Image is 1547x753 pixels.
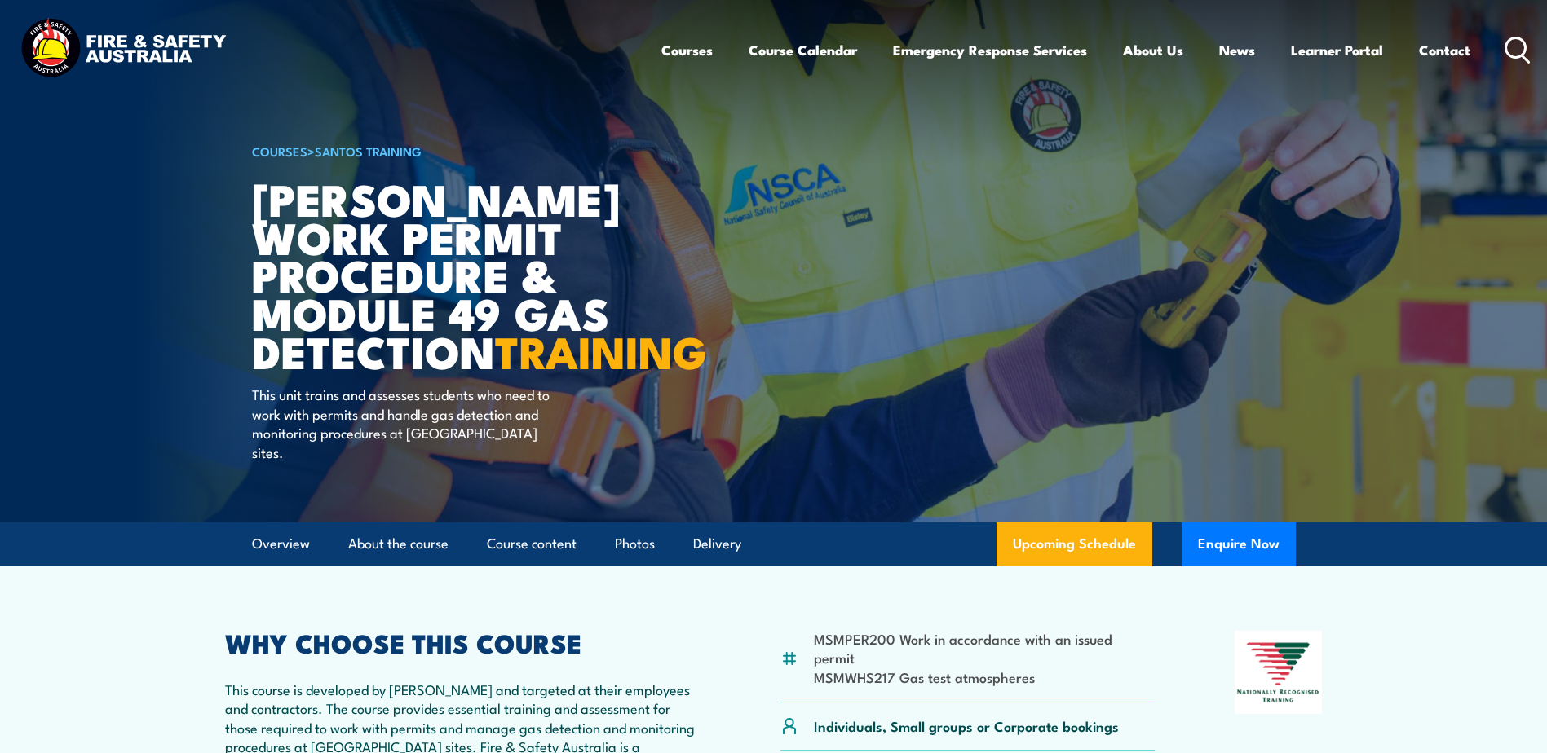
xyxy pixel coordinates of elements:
a: Learner Portal [1291,29,1383,72]
li: MSMWHS217 Gas test atmospheres [814,667,1156,686]
h1: [PERSON_NAME] Work Permit Procedure & Module 49 Gas Detection [252,179,655,370]
h2: WHY CHOOSE THIS COURSE [225,631,701,654]
a: Upcoming Schedule [997,522,1152,566]
a: COURSES [252,142,307,160]
a: About the course [348,522,449,566]
a: Santos Training [315,142,422,160]
p: Individuals, Small groups or Corporate bookings [814,716,1119,735]
li: MSMPER200 Work in accordance with an issued permit [814,629,1156,667]
a: Course Calendar [749,29,857,72]
h6: > [252,141,655,161]
a: Courses [661,29,713,72]
img: Nationally Recognised Training logo. [1235,631,1323,714]
a: Contact [1419,29,1470,72]
a: Emergency Response Services [893,29,1087,72]
button: Enquire Now [1182,522,1296,566]
strong: TRAINING [495,316,707,384]
a: About Us [1123,29,1183,72]
a: News [1219,29,1255,72]
a: Course content [487,522,577,566]
a: Delivery [693,522,741,566]
a: Overview [252,522,310,566]
p: This unit trains and assesses students who need to work with permits and handle gas detection and... [252,385,550,461]
a: Photos [615,522,655,566]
